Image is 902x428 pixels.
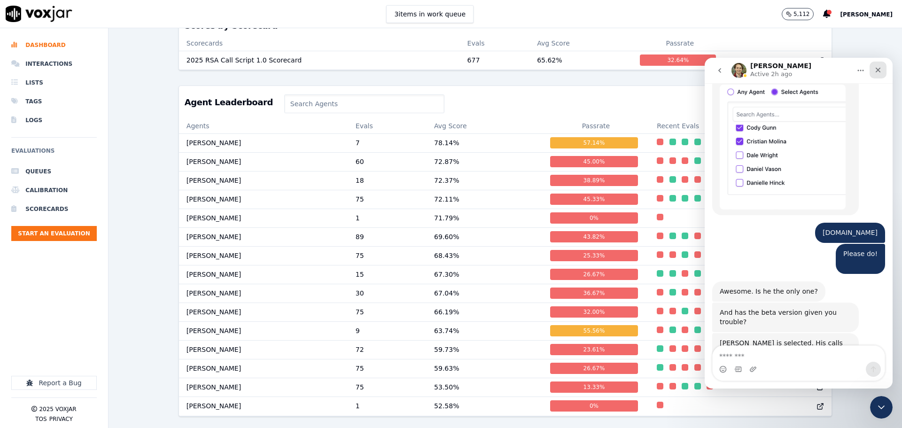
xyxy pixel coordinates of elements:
[185,22,826,30] h3: Scores by Scorecard
[782,8,823,20] button: 5,112
[705,58,893,389] iframe: Intercom live chat
[15,250,147,269] div: And has the beta version given you trouble?
[11,200,97,218] a: Scorecards
[8,224,180,245] div: Curtis says…
[8,245,154,274] div: And has the beta version given you trouble?
[179,321,348,340] td: [PERSON_NAME]
[179,284,348,303] td: [PERSON_NAME]
[118,171,173,180] div: [DOMAIN_NAME]
[11,111,97,130] a: Logs
[348,133,427,152] td: 7
[550,194,638,205] div: 45.33 %
[348,227,427,246] td: 89
[550,325,638,336] div: 55.56 %
[348,359,427,378] td: 75
[840,8,902,20] button: [PERSON_NAME]
[427,118,543,133] th: Avg Score
[840,11,893,18] span: [PERSON_NAME]
[550,306,638,318] div: 32.00 %
[763,53,796,68] button: export
[11,162,97,181] li: Queues
[8,275,180,335] div: Curtis says…
[550,381,638,393] div: 13.33 %
[179,171,348,190] td: [PERSON_NAME]
[543,118,650,133] th: Passrate
[529,36,632,51] th: Avg Score
[640,54,716,66] div: 32.64 %
[649,118,832,133] th: Recent Evals
[550,231,638,242] div: 43.82 %
[179,340,348,359] td: [PERSON_NAME]
[427,246,543,265] td: 68.43 %
[427,284,543,303] td: 67.04 %
[179,51,460,70] td: 2025 RSA Call Script 1.0 Scorecard
[11,73,97,92] a: Lists
[45,308,52,315] button: Upload attachment
[8,165,180,187] div: Jason says…
[11,181,97,200] li: Calibration
[782,8,814,20] button: 5,112
[110,165,180,186] div: [DOMAIN_NAME]
[427,397,543,415] td: 52.58 %
[8,275,154,314] div: [PERSON_NAME] is selected. His calls should starting coming in with the rest now
[179,118,348,133] th: Agents
[179,265,348,284] td: [PERSON_NAME]
[179,397,348,415] td: [PERSON_NAME]
[15,281,147,309] div: [PERSON_NAME] is selected. His calls should starting coming in with the rest now
[427,133,543,152] td: 78.14 %
[11,36,97,54] a: Dashboard
[348,340,427,359] td: 72
[550,250,638,261] div: 25.33 %
[8,186,180,223] div: Jason says…
[15,229,113,239] div: Awesome. Is he the only one?
[793,10,809,18] p: 5,112
[11,226,97,241] button: Start an Evaluation
[39,405,76,413] p: 2025 Voxjar
[348,321,427,340] td: 9
[348,397,427,415] td: 1
[179,359,348,378] td: [PERSON_NAME]
[550,156,638,167] div: 45.00 %
[427,303,543,321] td: 66.19 %
[427,359,543,378] td: 59.63 %
[460,36,530,51] th: Evals
[632,36,727,51] th: Passrate
[179,36,460,51] th: Scorecards
[185,98,273,107] h3: Agent Leaderboard
[348,284,427,303] td: 30
[49,415,73,423] button: Privacy
[161,304,176,319] button: Send a message…
[550,400,638,412] div: 0 %
[427,265,543,284] td: 67.30 %
[15,308,22,315] button: Emoji picker
[529,51,632,70] td: 65.62 %
[460,51,530,70] td: 677
[348,190,427,209] td: 75
[550,288,638,299] div: 36.67 %
[550,344,638,355] div: 23.61 %
[386,5,474,23] button: 3items in work queue
[179,152,348,171] td: [PERSON_NAME]
[427,227,543,246] td: 69.60 %
[348,209,427,227] td: 1
[131,186,180,216] div: Please do!​
[427,152,543,171] td: 72.87 %
[550,363,638,374] div: 26.67 %
[550,212,638,224] div: 0 %
[427,209,543,227] td: 71.79 %
[427,190,543,209] td: 72.11 %
[35,415,47,423] button: TOS
[427,378,543,397] td: 53.50 %
[30,308,37,315] button: Gif picker
[11,376,97,390] button: Report a Bug
[348,246,427,265] td: 75
[348,265,427,284] td: 15
[348,171,427,190] td: 18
